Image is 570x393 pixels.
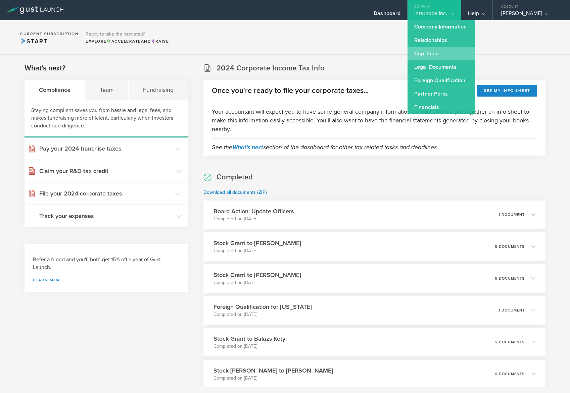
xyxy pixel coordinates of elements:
[39,144,172,153] h3: Pay your 2024 franchise taxes
[213,343,287,350] p: Completed on [DATE]
[374,10,400,20] div: Dashboard
[86,32,169,37] h3: Ready to take the next step?
[213,279,301,286] p: Completed on [DATE]
[212,86,369,96] h2: Once you're ready to file your corporate taxes...
[107,39,151,44] span: and
[39,189,172,198] h3: File your 2024 corporate taxes
[213,239,301,247] h3: Stock Grant to [PERSON_NAME]
[213,216,294,222] p: Completed on [DATE]
[495,340,525,344] p: 5 documents
[414,10,454,20] div: Internode Inc.
[39,167,172,175] h3: Claim your R&D tax credit
[213,302,312,311] h3: Foreign Qualification for [US_STATE]
[213,311,312,318] p: Completed on [DATE]
[82,27,172,48] div: Ready to take the next step?ExploreAccelerateandRaise
[495,372,525,376] p: 6 documents
[213,271,301,279] h3: Stock Grant to [PERSON_NAME]
[536,361,570,393] iframe: Chat Widget
[495,277,525,280] p: 6 documents
[86,38,169,44] div: Explore
[151,39,169,44] span: Raise
[217,63,325,73] h2: 2024 Corporate Income Tax Info
[498,308,525,312] p: 1 document
[498,213,525,217] p: 1 document
[213,247,301,254] p: Completed on [DATE]
[217,172,253,182] h2: Completed
[107,39,141,44] span: Accelerate
[477,85,537,97] button: See my info sheet
[25,80,85,100] div: Compliance
[212,144,438,151] em: See the section of the dashboard for other tax related tasks and deadlines.
[20,32,79,36] h2: Current Subscription
[232,144,263,151] a: What's next
[212,107,537,133] p: Your accountant will expect you to have some general company information on hand. We've put toget...
[85,80,129,100] div: Team
[39,212,172,220] h3: Track your expenses
[25,63,65,73] h2: What's next?
[468,10,486,20] div: Help
[129,80,188,100] div: Fundraising
[213,375,333,382] p: Completed on [DATE]
[33,278,180,282] a: Learn more
[20,38,47,45] span: Start
[25,100,188,137] div: Staying compliant saves you from hassle and legal fees, and makes fundraising more efficient, par...
[203,189,267,195] a: Download all documents (ZIP)
[213,207,294,216] h3: Board Action: Update Officers
[213,366,333,375] h3: Stock [PERSON_NAME] to [PERSON_NAME]
[33,256,180,271] h3: Refer a friend and you'll both get 15% off a year of Gust Launch.
[213,334,287,343] h3: Stock Grant to Balazs Ketyi
[495,245,525,248] p: 6 documents
[501,10,558,20] div: [PERSON_NAME]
